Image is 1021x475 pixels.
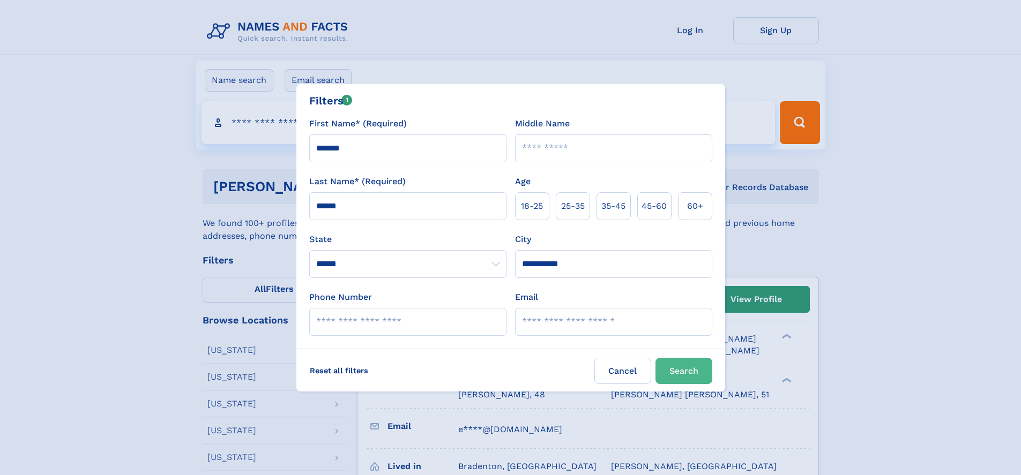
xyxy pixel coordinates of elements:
[561,200,585,213] span: 25‑35
[687,200,703,213] span: 60+
[309,117,407,130] label: First Name* (Required)
[515,117,570,130] label: Middle Name
[594,358,651,384] label: Cancel
[515,175,531,188] label: Age
[521,200,543,213] span: 18‑25
[655,358,712,384] button: Search
[303,358,375,383] label: Reset all filters
[515,291,538,304] label: Email
[309,291,372,304] label: Phone Number
[309,93,353,109] div: Filters
[309,233,506,246] label: State
[515,233,531,246] label: City
[601,200,625,213] span: 35‑45
[642,200,667,213] span: 45‑60
[309,175,406,188] label: Last Name* (Required)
